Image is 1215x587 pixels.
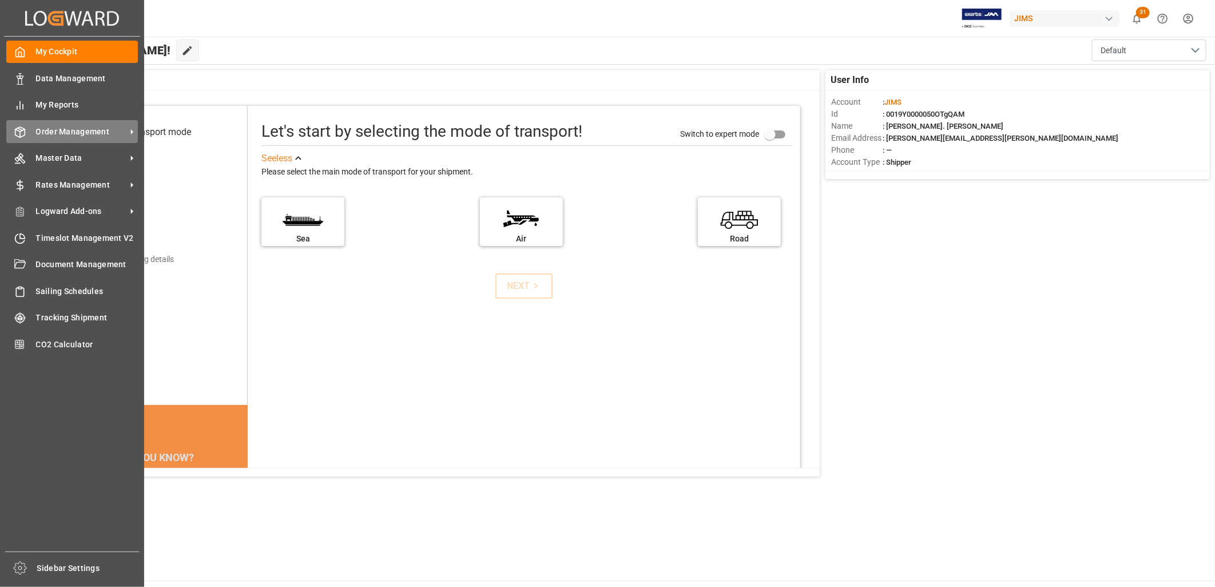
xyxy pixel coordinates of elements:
[831,132,883,144] span: Email Address
[831,144,883,156] span: Phone
[1010,10,1119,27] div: JIMS
[883,158,911,166] span: : Shipper
[1092,39,1206,61] button: open menu
[831,73,869,87] span: User Info
[1101,45,1126,57] span: Default
[883,146,892,154] span: : —
[36,99,138,111] span: My Reports
[64,445,248,469] div: DID YOU KNOW?
[704,233,775,245] div: Road
[6,94,138,116] a: My Reports
[883,134,1118,142] span: : [PERSON_NAME][EMAIL_ADDRESS][PERSON_NAME][DOMAIN_NAME]
[1136,7,1150,18] span: 31
[36,285,138,298] span: Sailing Schedules
[261,152,292,165] div: See less
[102,253,174,265] div: Add shipping details
[507,279,542,293] div: NEXT
[36,73,138,85] span: Data Management
[36,126,126,138] span: Order Management
[36,232,138,244] span: Timeslot Management V2
[831,120,883,132] span: Name
[6,227,138,249] a: Timeslot Management V2
[36,179,126,191] span: Rates Management
[36,205,126,217] span: Logward Add-ons
[6,307,138,329] a: Tracking Shipment
[47,39,170,61] span: Hello [PERSON_NAME]!
[831,108,883,120] span: Id
[883,98,902,106] span: :
[36,259,138,271] span: Document Management
[36,312,138,324] span: Tracking Shipment
[102,125,191,139] div: Select transport mode
[962,9,1002,29] img: Exertis%20JAM%20-%20Email%20Logo.jpg_1722504956.jpg
[6,253,138,276] a: Document Management
[1150,6,1176,31] button: Help Center
[6,67,138,89] a: Data Management
[486,233,557,245] div: Air
[495,273,553,299] button: NEXT
[261,120,582,144] div: Let's start by selecting the mode of transport!
[884,98,902,106] span: JIMS
[1124,6,1150,31] button: show 31 new notifications
[1010,7,1124,29] button: JIMS
[883,122,1003,130] span: : [PERSON_NAME]. [PERSON_NAME]
[6,41,138,63] a: My Cockpit
[6,333,138,355] a: CO2 Calculator
[36,46,138,58] span: My Cockpit
[267,233,339,245] div: Sea
[883,110,964,118] span: : 0019Y0000050OTgQAM
[36,339,138,351] span: CO2 Calculator
[680,129,759,138] span: Switch to expert mode
[37,562,140,574] span: Sidebar Settings
[36,152,126,164] span: Master Data
[261,165,792,179] div: Please select the main mode of transport for your shipment.
[831,156,883,168] span: Account Type
[6,280,138,302] a: Sailing Schedules
[831,96,883,108] span: Account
